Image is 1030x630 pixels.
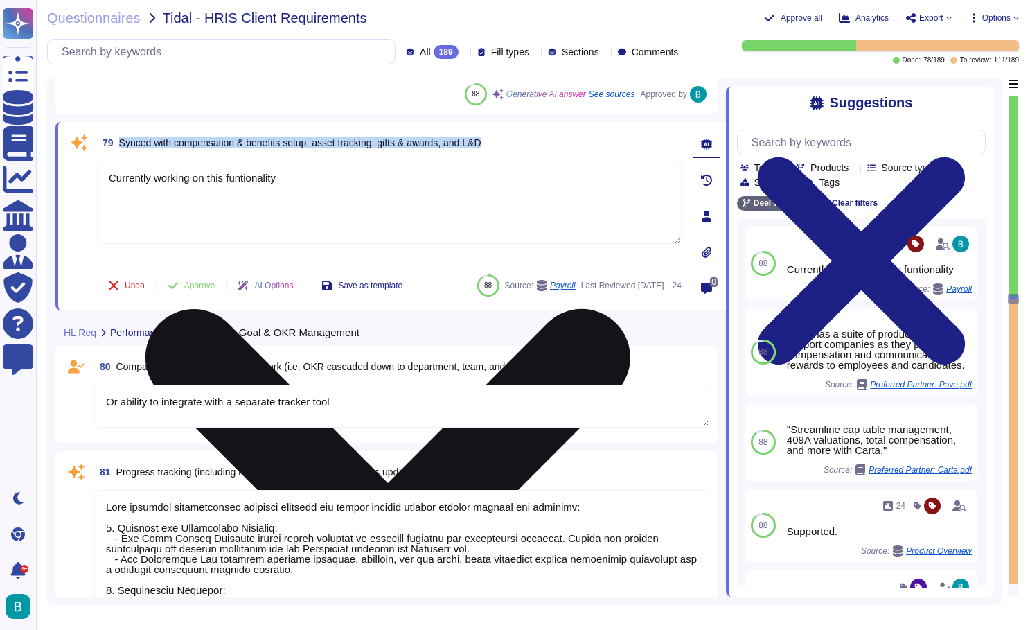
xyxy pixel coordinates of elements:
[420,47,431,57] span: All
[824,464,972,475] span: Source:
[632,47,679,57] span: Comments
[491,47,529,57] span: Fill types
[640,90,686,98] span: Approved by
[994,57,1019,64] span: 111 / 189
[434,45,459,59] div: 189
[952,236,969,252] img: user
[589,90,635,98] span: See sources
[787,526,972,536] div: Supported.
[47,11,141,25] span: Questionnaires
[97,138,114,148] span: 79
[758,348,767,356] span: 88
[787,424,972,455] div: "Streamline cap table management, 409A valuations, total compensation, and more with Carta."
[97,161,682,244] textarea: Currently working on this funtionality
[506,90,586,98] span: Generative AI answer
[163,11,367,25] span: Tidal - HRIS Client Requirements
[562,47,599,57] span: Sections
[919,14,943,22] span: Export
[982,14,1011,22] span: Options
[20,565,28,573] div: 9+
[903,57,921,64] span: Done:
[690,86,707,103] img: user
[55,40,395,64] input: Search by keywords
[94,385,709,428] textarea: Or ability to integrate with a separate tracker tool
[952,579,969,595] img: user
[119,137,481,148] span: Synced with compensation & benefits setup, asset tracking, gifts & awards, and L&D
[710,277,718,287] span: 0
[6,594,30,619] img: user
[960,57,991,64] span: To review:
[869,466,972,474] span: Preferred Partner: Carta.pdf
[94,362,111,371] span: 80
[758,521,767,530] span: 88
[472,90,479,98] span: 88
[839,12,889,24] button: Analytics
[861,545,972,557] span: Source:
[896,502,905,510] span: 24
[670,281,682,290] span: 24
[764,12,822,24] button: Approve all
[64,328,96,338] span: HL Req
[906,547,972,555] span: Product Overview
[484,281,492,289] span: 88
[923,57,945,64] span: 78 / 189
[745,130,985,155] input: Search by keywords
[758,259,767,268] span: 88
[758,438,767,446] span: 88
[855,14,889,22] span: Analytics
[3,591,40,622] button: user
[781,14,822,22] span: Approve all
[94,467,111,477] span: 81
